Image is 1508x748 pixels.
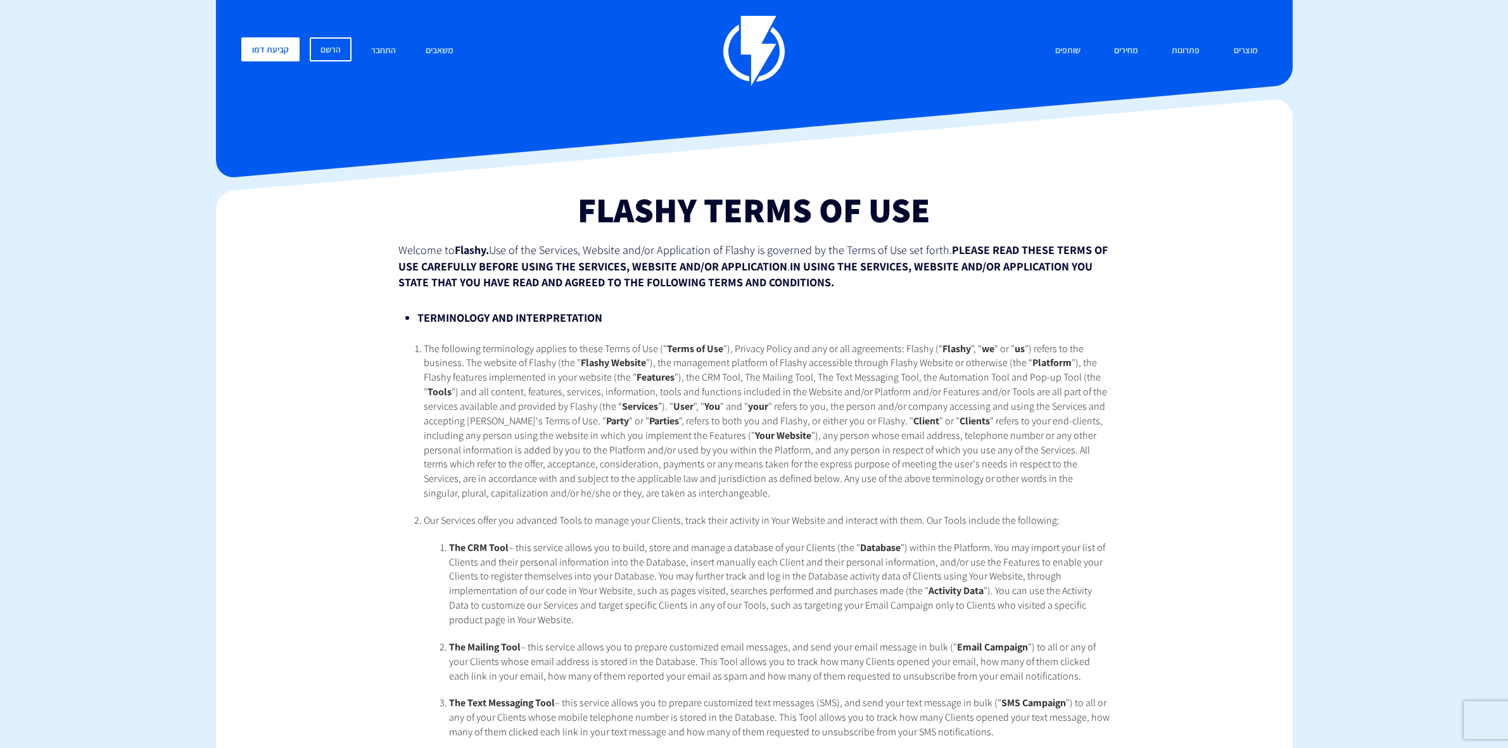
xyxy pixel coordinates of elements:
[424,385,1107,413] span: ") and all content, features, services, information, tools and functions included in the Website ...
[942,342,971,355] strong: Flashy
[428,385,452,398] strong: Tools
[398,243,1108,274] strong: PLEASE READ THESE TERMS OF USE CAREFULLY BEFORE USING THE SERVICES, WEBSITE AND/OR APPLICATION
[424,342,667,355] span: The following terminology applies to these Terms of Use ("
[310,37,352,61] a: הרשם
[971,342,982,355] span: ”, "
[449,696,1110,738] span: ") to all or any of your Clients whose mobile telephone number is stored in the Database. This To...
[241,37,300,61] a: קביעת דמו
[521,640,957,654] span: – this service allows you to prepare customized email messages, and send your email message in bu...
[581,356,646,369] strong: Flashy Website
[667,342,723,355] strong: Terms of Use
[646,356,1032,369] span: "), the management platform of Flashy accessible through Flashy Website or otherwise (the “
[720,400,748,413] span: " and "
[455,243,489,257] strong: Flashy.
[424,429,1096,500] span: "), any person whose email address, telephone number or any other personal information is added b...
[449,584,1092,626] span: "). You can use the Activity Data to customize our Services and target specific Clients in any of...
[704,400,720,413] strong: You
[449,541,509,554] strong: The CRM Tool
[449,640,1096,683] span: ") to all or any of your Clients whose email address is stored in the Database. This Tool allows ...
[509,541,860,554] span: – this service allows you to build, store and manage a database of your Clients (the "
[649,414,679,428] strong: Parties
[362,37,405,65] a: התחבר
[1001,696,1066,709] strong: SMS Campaign
[957,640,1028,654] strong: Email Campaign
[679,414,913,428] span: ", refers to both you and Flashy, or either you or Flashy. "
[1032,356,1072,369] strong: Platform
[1015,342,1025,355] strong: us
[424,371,1101,398] span: "), the CRM Tool, The Mailing Tool, The Text Messaging Tool, the Automation Tool and Pop-up Tool ...
[860,541,901,554] strong: Database
[787,259,790,274] span: .
[913,414,939,428] strong: Client
[417,310,602,325] strong: TERMINOLOGY AND INTERPRETATION
[606,414,629,428] strong: Party
[939,414,960,428] span: " or "
[982,342,994,355] strong: we
[629,414,649,428] span: " or "
[489,243,952,257] span: Use of the Services, Website and/or Application of Flashy is governed by the Terms of Use set forth.
[694,400,704,413] span: ", "
[1224,37,1267,65] a: מוצרים
[398,243,455,257] span: Welcome to
[449,696,555,709] strong: The Text Messaging Tool
[398,191,1110,229] h1: Flashy Terms Of Use
[994,342,1015,355] span: " or "
[960,414,990,428] strong: Clients
[424,400,1105,428] span: " refers to you, the person and/or company accessing and using the Services and accepting [PERSON...
[555,696,1001,709] span: – this service allows you to prepare customized text messages (SMS), and send your text message i...
[755,429,811,442] strong: Your Website
[723,342,942,355] span: "), Privacy Policy and any or all agreements: Flashy (“
[424,414,1103,442] span: " refers to your end-clients, including any person using the website in which you implement the F...
[1046,37,1090,65] a: שותפים
[424,356,1097,384] span: "), the Flashy features implemented in your website (the "
[928,584,984,597] strong: Activity Data
[637,371,675,384] strong: Features
[449,541,1105,598] span: ") within the Platform. You may import your list of Clients and their personal information into t...
[622,400,658,413] strong: Services
[416,37,463,65] a: משאבים
[1105,37,1148,65] a: מחירים
[424,514,1060,527] span: Our Services offer you advanced Tools to manage your Clients, track their activity in Your Websit...
[748,400,768,413] strong: your
[1162,37,1209,65] a: פתרונות
[658,400,673,413] span: ”). "
[424,342,1084,370] span: ") refers to the business. The website of Flashy (the "
[673,400,694,413] strong: User
[449,640,521,654] strong: The Mailing Tool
